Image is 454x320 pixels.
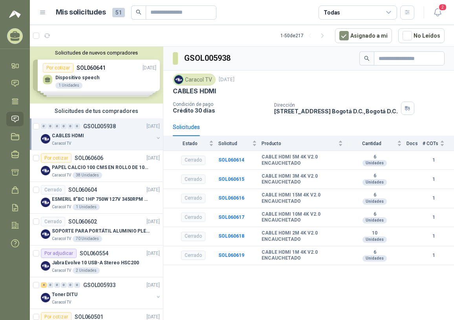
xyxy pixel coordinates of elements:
[52,164,150,171] p: PAPEL CALCIO 100 CMS EN ROLLO DE 100 GR
[218,141,251,146] span: Solicitud
[146,155,160,162] p: [DATE]
[56,7,106,18] h1: Mis solicitudes
[54,124,60,129] div: 0
[146,186,160,194] p: [DATE]
[41,217,65,226] div: Cerrado
[218,215,244,220] a: SOL060617
[41,153,71,163] div: Por cotizar
[52,291,77,298] p: Toner DITU
[218,176,244,182] a: SOL060615
[262,192,343,204] b: CABLE HDMI 15M 4K V2.0 ENCAUCHETADO
[73,172,102,178] div: 38 Unidades
[362,179,387,185] div: Unidades
[280,29,329,42] div: 1 - 50 de 217
[52,204,71,210] p: Caracol TV
[33,50,160,56] button: Solicitudes de nuevos compradores
[41,134,50,144] img: Company Logo
[112,8,125,17] span: 51
[218,233,244,239] a: SOL060618
[398,28,445,43] button: No Leídos
[75,314,103,320] p: SOL060501
[68,124,73,129] div: 0
[41,124,47,129] div: 0
[406,136,423,151] th: Docs
[74,282,80,288] div: 0
[41,280,161,305] a: 4 0 0 0 0 0 GSOL005933[DATE] Company LogoToner DITUCaracol TV
[423,195,445,202] b: 1
[52,227,150,235] p: SOPORTE PARA PORTÁTIL ALUMINIO PLEGABLE VTA
[423,214,445,221] b: 1
[52,196,150,203] p: ESMERIL 8"BC 1HP 750W 127V 3450RPM URREA
[423,233,445,240] b: 1
[438,4,447,11] span: 2
[73,236,102,242] div: 70 Unidades
[146,282,160,289] p: [DATE]
[430,5,445,20] button: 2
[146,123,160,130] p: [DATE]
[348,141,395,146] span: Cantidad
[52,259,139,267] p: Jabra Evolve 10 USB-A Stereo HSC200
[335,28,392,43] button: Asignado a mi
[218,136,262,151] th: Solicitud
[173,123,200,131] div: Solicitudes
[146,218,160,225] p: [DATE]
[9,9,21,19] img: Logo peakr
[181,213,205,222] div: Cerrado
[41,185,65,195] div: Cerrado
[181,156,205,165] div: Cerrado
[173,87,216,95] p: CABLES HDMI
[52,267,71,274] p: Caracol TV
[52,140,71,147] p: Caracol TV
[30,150,163,182] a: Por cotizarSOL060606[DATE] Company LogoPAPEL CALCIO 100 CMS EN ROLLO DE 100 GRCaracol TV38 Unidades
[218,157,244,163] a: SOL060614
[173,141,207,146] span: Estado
[30,245,163,277] a: Por adjudicarSOL060554[DATE] Company LogoJabra Evolve 10 USB-A Stereo HSC200Caracol TV2 Unidades
[348,154,402,160] b: 6
[30,214,163,245] a: CerradoSOL060602[DATE] Company LogoSOPORTE PARA PORTÁTIL ALUMINIO PLEGABLE VTACaracol TV70 Unidades
[83,124,116,129] p: GSOL005938
[41,261,50,271] img: Company Logo
[52,299,71,305] p: Caracol TV
[362,160,387,166] div: Unidades
[41,249,77,258] div: Por adjudicar
[61,282,67,288] div: 0
[54,282,60,288] div: 0
[348,249,402,256] b: 6
[362,198,387,205] div: Unidades
[173,74,216,85] div: Caracol TV
[181,251,205,260] div: Cerrado
[181,175,205,184] div: Cerrado
[83,282,116,288] p: GSOL005933
[423,176,445,183] b: 1
[262,173,343,185] b: CABLE HDMI 3M 4K V2.0 ENCAUCHETADO
[73,267,100,274] div: 2 Unidades
[324,8,340,17] div: Todas
[362,217,387,224] div: Unidades
[274,102,397,108] p: Dirección
[163,136,218,151] th: Estado
[423,156,445,164] b: 1
[218,253,244,258] b: SOL060619
[41,229,50,239] img: Company Logo
[262,141,337,146] span: Producto
[73,204,100,210] div: 1 Unidades
[173,107,268,114] p: Crédito 30 días
[348,230,402,236] b: 10
[61,124,67,129] div: 0
[30,104,163,118] div: Solicitudes de tus compradores
[218,195,244,201] a: SOL060616
[348,192,402,198] b: 6
[30,182,163,214] a: CerradoSOL060604[DATE] Company LogoESMERIL 8"BC 1HP 750W 127V 3450RPM URREACaracol TV1 Unidades
[52,236,71,242] p: Caracol TV
[30,47,163,104] div: Solicitudes de nuevos compradoresPor cotizarSOL060641[DATE] Dispositivo speech1 UnidadesPor cotiz...
[262,211,343,224] b: CABLE HDMI 10M 4K V2.0 ENCAUCHETADO
[80,251,108,256] p: SOL060554
[68,219,97,224] p: SOL060602
[48,124,53,129] div: 0
[41,198,50,207] img: Company Logo
[184,52,232,64] h3: GSOL005938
